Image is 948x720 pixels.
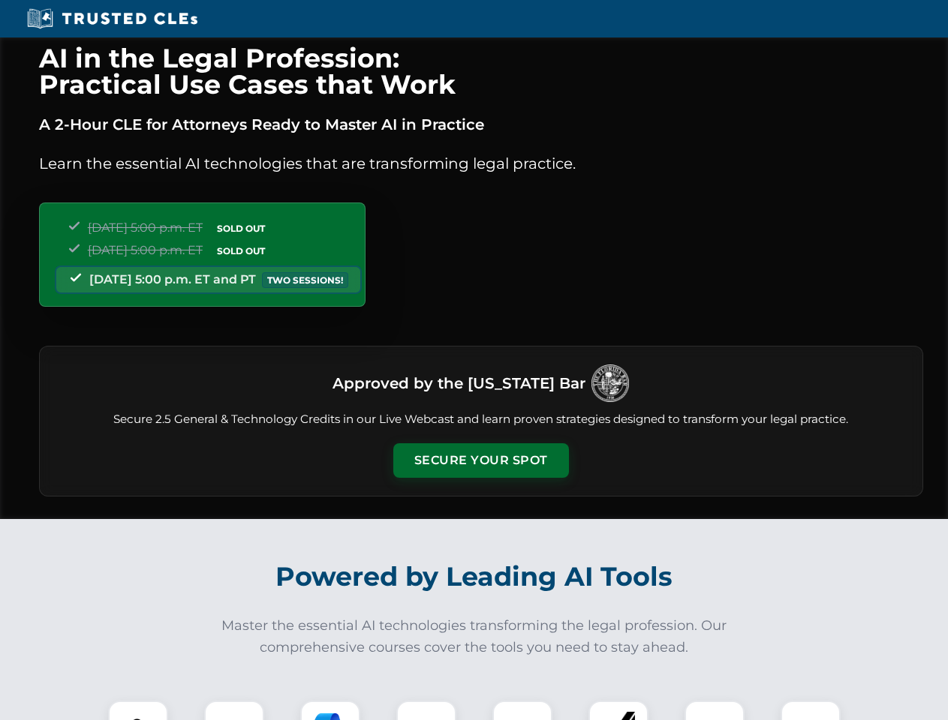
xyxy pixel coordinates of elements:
span: [DATE] 5:00 p.m. ET [88,220,203,235]
h1: AI in the Legal Profession: Practical Use Cases that Work [39,45,923,97]
img: Trusted CLEs [23,7,202,30]
button: Secure Your Spot [393,443,569,478]
span: SOLD OUT [212,220,270,236]
p: Learn the essential AI technologies that are transforming legal practice. [39,151,923,175]
p: Master the essential AI technologies transforming the legal profession. Our comprehensive courses... [212,615,737,658]
p: Secure 2.5 General & Technology Credits in our Live Webcast and learn proven strategies designed ... [58,411,904,428]
span: [DATE] 5:00 p.m. ET [88,243,203,257]
h2: Powered by Leading AI Tools [59,550,890,603]
h3: Approved by the [US_STATE] Bar [333,370,585,397]
p: A 2-Hour CLE for Attorneys Ready to Master AI in Practice [39,112,923,136]
img: Logo [591,364,629,402]
span: SOLD OUT [212,243,270,259]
